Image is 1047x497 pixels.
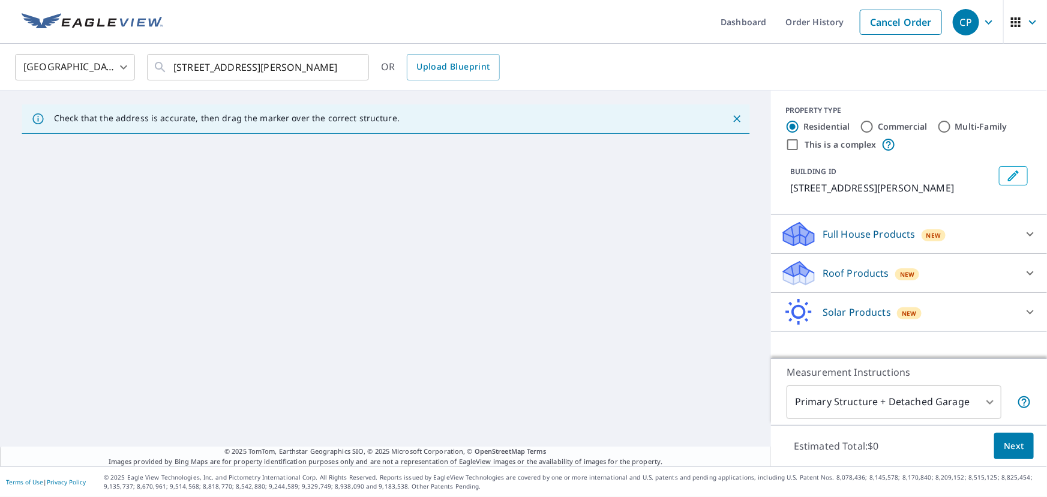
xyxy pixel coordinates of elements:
div: OR [381,54,500,80]
p: | [6,478,86,486]
a: Terms of Use [6,478,43,486]
label: Commercial [878,121,928,133]
input: Search by address or latitude-longitude [173,50,344,84]
div: Primary Structure + Detached Garage [787,385,1001,419]
button: Close [729,111,745,127]
p: Roof Products [823,266,889,280]
button: Next [994,433,1034,460]
label: Residential [803,121,850,133]
div: Roof ProductsNew [781,259,1037,288]
div: [GEOGRAPHIC_DATA] [15,50,135,84]
button: Edit building 1 [999,166,1028,185]
p: Full House Products [823,227,916,241]
span: Upload Blueprint [416,59,490,74]
label: Multi-Family [955,121,1007,133]
a: Terms [527,447,547,456]
p: Check that the address is accurate, then drag the marker over the correct structure. [54,113,400,124]
a: Privacy Policy [47,478,86,486]
p: Estimated Total: $0 [784,433,889,459]
p: BUILDING ID [790,166,836,176]
a: Cancel Order [860,10,942,35]
div: Solar ProductsNew [781,298,1037,327]
img: EV Logo [22,13,163,31]
p: Measurement Instructions [787,365,1031,379]
div: PROPERTY TYPE [785,105,1033,116]
span: Next [1004,439,1024,454]
p: [STREET_ADDRESS][PERSON_NAME] [790,181,994,195]
label: This is a complex [805,139,877,151]
span: © 2025 TomTom, Earthstar Geographics SIO, © 2025 Microsoft Corporation, © [224,447,547,457]
div: Full House ProductsNew [781,220,1037,248]
span: Your report will include the primary structure and a detached garage if one exists. [1017,395,1031,409]
a: Upload Blueprint [407,54,499,80]
span: New [926,230,941,240]
a: OpenStreetMap [475,447,525,456]
span: New [900,270,915,279]
div: CP [953,9,979,35]
p: © 2025 Eagle View Technologies, Inc. and Pictometry International Corp. All Rights Reserved. Repo... [104,473,1041,491]
p: Solar Products [823,305,891,319]
span: New [902,309,917,318]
